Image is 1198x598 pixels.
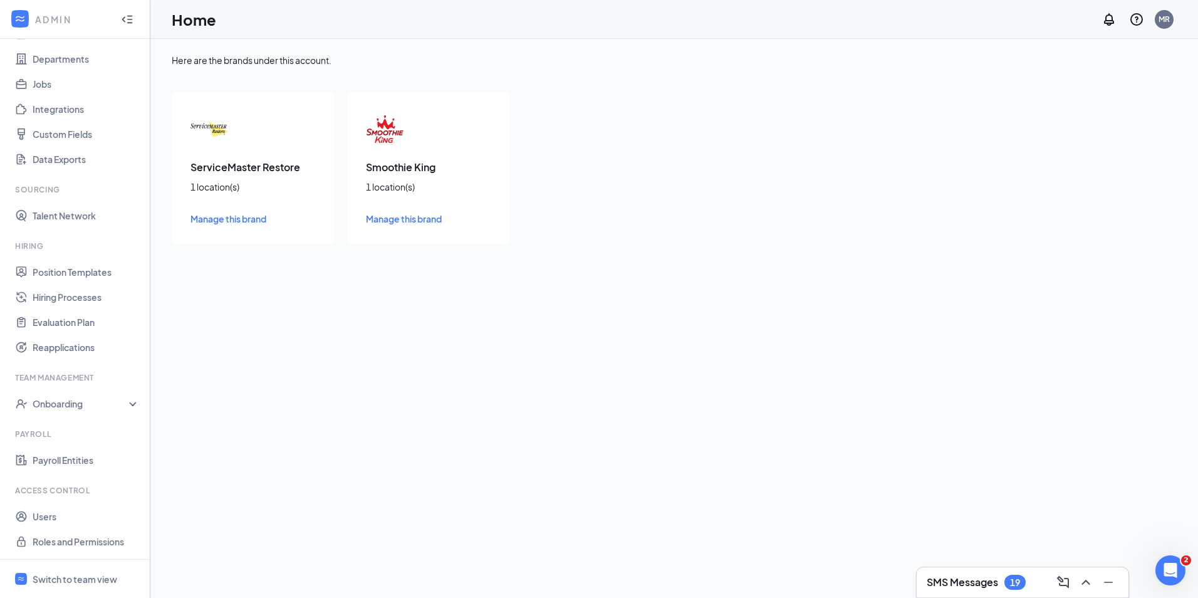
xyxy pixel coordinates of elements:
[33,71,140,97] a: Jobs
[366,213,442,224] span: Manage this brand
[172,54,1177,66] div: Here are the brands under this account.
[14,13,26,25] svg: WorkstreamLogo
[15,485,137,496] div: Access control
[33,504,140,529] a: Users
[190,213,266,224] span: Manage this brand
[33,122,140,147] a: Custom Fields
[33,397,129,410] div: Onboarding
[366,160,491,174] h3: Smoothie King
[366,181,491,193] div: 1 location(s)
[1155,555,1185,585] iframe: Intercom live chat
[366,212,491,226] a: Manage this brand
[190,212,316,226] a: Manage this brand
[15,241,137,251] div: Hiring
[1053,572,1073,592] button: ComposeMessage
[1076,572,1096,592] button: ChevronUp
[1129,12,1144,27] svg: QuestionInfo
[121,13,133,26] svg: Collapse
[1056,575,1071,590] svg: ComposeMessage
[33,46,140,71] a: Departments
[33,147,140,172] a: Data Exports
[1078,575,1093,590] svg: ChevronUp
[33,529,140,554] a: Roles and Permissions
[1101,575,1116,590] svg: Minimize
[15,397,28,410] svg: UserCheck
[1181,555,1191,565] span: 2
[33,310,140,335] a: Evaluation Plan
[190,160,316,174] h3: ServiceMaster Restore
[33,97,140,122] a: Integrations
[33,260,140,285] a: Position Templates
[190,181,316,193] div: 1 location(s)
[1102,12,1117,27] svg: Notifications
[33,203,140,228] a: Talent Network
[1098,572,1118,592] button: Minimize
[33,448,140,473] a: Payroll Entities
[15,372,137,383] div: Team Management
[15,184,137,195] div: Sourcing
[927,575,998,589] h3: SMS Messages
[172,9,216,30] h1: Home
[366,110,404,148] img: Smoothie King logo
[17,575,25,583] svg: WorkstreamLogo
[33,285,140,310] a: Hiring Processes
[33,573,117,585] div: Switch to team view
[35,13,110,26] div: ADMIN
[1010,577,1020,588] div: 19
[15,429,137,439] div: Payroll
[190,110,228,148] img: ServiceMaster Restore logo
[33,335,140,360] a: Reapplications
[1159,14,1170,24] div: MR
